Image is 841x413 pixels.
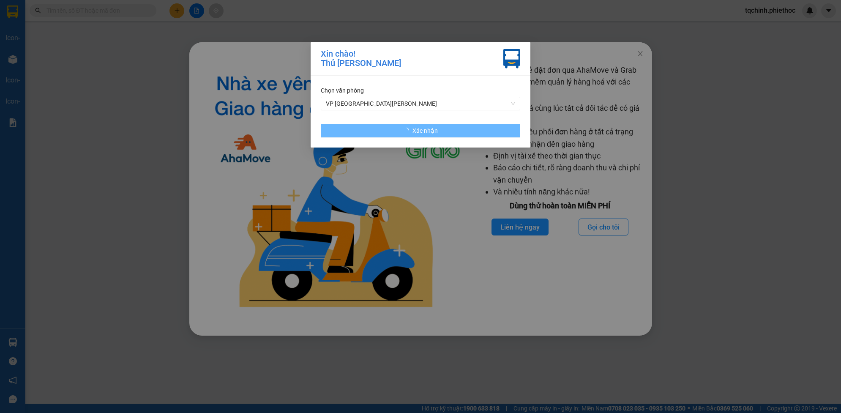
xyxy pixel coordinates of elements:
button: Xác nhận [321,124,520,137]
span: Xác nhận [412,126,438,135]
span: VP Thái Bình [326,97,515,110]
img: vxr-icon [503,49,520,68]
div: Xin chào! Thủ [PERSON_NAME] [321,49,401,68]
div: Chọn văn phòng [321,86,520,95]
span: loading [403,128,412,134]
